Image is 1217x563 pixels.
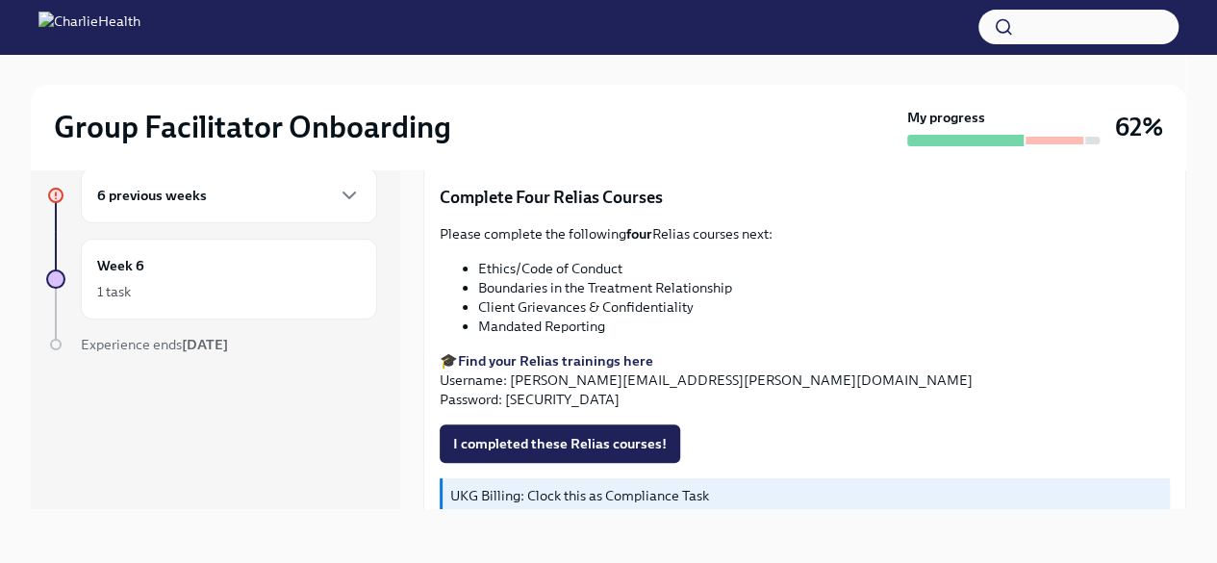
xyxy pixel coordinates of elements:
[97,255,144,276] h6: Week 6
[440,186,1170,209] p: Complete Four Relias Courses
[97,185,207,206] h6: 6 previous weeks
[626,225,652,243] strong: four
[478,317,1170,336] li: Mandated Reporting
[46,239,377,320] a: Week 61 task
[478,278,1170,297] li: Boundaries in the Treatment Relationship
[38,12,140,42] img: CharlieHealth
[458,352,653,370] a: Find your Relias trainings here
[97,282,131,301] div: 1 task
[478,297,1170,317] li: Client Grievances & Confidentiality
[440,224,1170,243] p: Please complete the following Relias courses next:
[1115,110,1163,144] h3: 62%
[907,108,985,127] strong: My progress
[440,351,1170,409] p: 🎓 Username: [PERSON_NAME][EMAIL_ADDRESS][PERSON_NAME][DOMAIN_NAME] Password: [SECURITY_DATA]
[453,434,667,453] span: I completed these Relias courses!
[182,336,228,353] strong: [DATE]
[450,486,1162,505] p: UKG Billing: Clock this as Compliance Task
[81,167,377,223] div: 6 previous weeks
[54,108,451,146] h2: Group Facilitator Onboarding
[81,336,228,353] span: Experience ends
[478,259,1170,278] li: Ethics/Code of Conduct
[440,424,680,463] button: I completed these Relias courses!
